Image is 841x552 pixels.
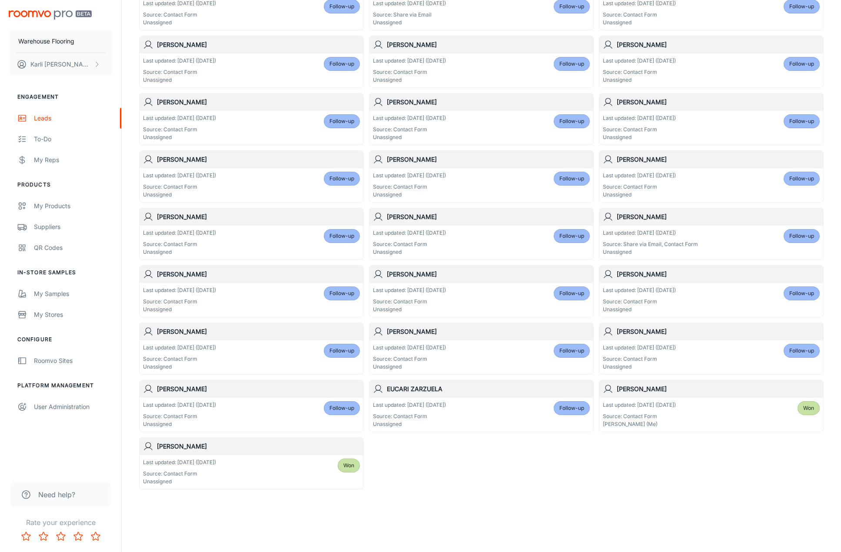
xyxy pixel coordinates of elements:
a: [PERSON_NAME]Last updated: [DATE] ([DATE])Source: Contact FormUnassignedFollow-up [599,150,824,203]
h6: [PERSON_NAME] [157,97,360,107]
div: My Stores [34,310,113,319]
p: Source: Contact Form [143,126,216,133]
p: Source: Contact Form [603,298,676,306]
div: My Reps [34,155,113,165]
span: Follow-up [789,3,814,10]
span: Follow-up [329,175,354,183]
span: Won [343,462,354,469]
a: [PERSON_NAME]Last updated: [DATE] ([DATE])Source: Contact FormUnassignedFollow-up [369,93,594,145]
p: [PERSON_NAME] (Me) [603,420,676,428]
button: Rate 2 star [35,528,52,545]
a: [PERSON_NAME]Last updated: [DATE] ([DATE])Source: Contact FormUnassignedFollow-up [139,323,364,375]
a: [PERSON_NAME]Last updated: [DATE] ([DATE])Source: Contact FormUnassignedWon [139,437,364,489]
p: Unassigned [603,306,676,313]
div: To-do [34,134,113,144]
span: Follow-up [559,3,584,10]
p: Source: Contact Form [143,355,216,363]
span: Follow-up [789,289,814,297]
p: Source: Contact Form [373,126,446,133]
h6: [PERSON_NAME] [617,269,820,279]
span: Follow-up [329,232,354,240]
a: [PERSON_NAME]Last updated: [DATE] ([DATE])Source: Contact FormUnassignedFollow-up [369,36,594,88]
span: Follow-up [559,117,584,125]
p: Source: Contact Form [603,11,676,19]
div: My Products [34,201,113,211]
p: Last updated: [DATE] ([DATE]) [143,57,216,65]
p: Source: Contact Form [143,68,216,76]
p: Last updated: [DATE] ([DATE]) [143,229,216,237]
h6: EUCARI ZARZUELA [387,384,590,394]
p: Karli [PERSON_NAME] [30,60,92,69]
p: Unassigned [603,248,698,256]
h6: [PERSON_NAME] [387,40,590,50]
h6: [PERSON_NAME] [157,269,360,279]
p: Last updated: [DATE] ([DATE]) [603,286,676,294]
p: Source: Contact Form [143,298,216,306]
p: Unassigned [143,191,216,199]
a: [PERSON_NAME]Last updated: [DATE] ([DATE])Source: Contact FormUnassignedFollow-up [369,150,594,203]
a: [PERSON_NAME]Last updated: [DATE] ([DATE])Source: Contact FormUnassignedFollow-up [369,265,594,317]
div: QR Codes [34,243,113,253]
p: Source: Contact Form [143,183,216,191]
span: Follow-up [559,60,584,68]
p: Unassigned [373,191,446,199]
a: [PERSON_NAME]Last updated: [DATE] ([DATE])Source: Contact Form[PERSON_NAME] (Me)Won [599,380,824,432]
p: Unassigned [603,363,676,371]
span: Follow-up [329,3,354,10]
span: Follow-up [329,60,354,68]
a: [PERSON_NAME]Last updated: [DATE] ([DATE])Source: Contact FormUnassignedFollow-up [599,265,824,317]
p: Last updated: [DATE] ([DATE]) [143,344,216,352]
h6: [PERSON_NAME] [617,384,820,394]
a: [PERSON_NAME]Last updated: [DATE] ([DATE])Source: Contact FormUnassignedFollow-up [599,36,824,88]
p: Source: Share via Email, Contact Form [603,240,698,248]
h6: [PERSON_NAME] [387,155,590,164]
p: Last updated: [DATE] ([DATE]) [603,344,676,352]
p: Last updated: [DATE] ([DATE]) [603,401,676,409]
p: Source: Contact Form [373,183,446,191]
p: Last updated: [DATE] ([DATE]) [373,401,446,409]
h6: [PERSON_NAME] [617,97,820,107]
p: Last updated: [DATE] ([DATE]) [143,401,216,409]
p: Unassigned [603,191,676,199]
span: Follow-up [789,117,814,125]
p: Unassigned [373,306,446,313]
h6: [PERSON_NAME] [157,212,360,222]
p: Source: Contact Form [373,412,446,420]
p: Unassigned [373,133,446,141]
p: Unassigned [143,478,216,485]
h6: [PERSON_NAME] [387,97,590,107]
a: [PERSON_NAME]Last updated: [DATE] ([DATE])Source: Share via Email, Contact FormUnassignedFollow-up [599,208,824,260]
div: Roomvo Sites [34,356,113,366]
p: Rate your experience [7,517,114,528]
div: Suppliers [34,222,113,232]
p: Source: Contact Form [373,298,446,306]
p: Source: Contact Form [373,355,446,363]
p: Last updated: [DATE] ([DATE]) [373,229,446,237]
a: [PERSON_NAME]Last updated: [DATE] ([DATE])Source: Contact FormUnassignedFollow-up [139,36,364,88]
p: Unassigned [143,248,216,256]
a: [PERSON_NAME]Last updated: [DATE] ([DATE])Source: Contact FormUnassignedFollow-up [139,265,364,317]
p: Source: Contact Form [603,68,676,76]
p: Source: Contact Form [143,412,216,420]
p: Unassigned [143,76,216,84]
span: Follow-up [559,175,584,183]
h6: [PERSON_NAME] [617,327,820,336]
a: [PERSON_NAME]Last updated: [DATE] ([DATE])Source: Contact FormUnassignedFollow-up [139,208,364,260]
p: Warehouse Flooring [18,37,74,46]
span: Follow-up [789,60,814,68]
p: Last updated: [DATE] ([DATE]) [373,114,446,122]
h6: [PERSON_NAME] [617,212,820,222]
h6: [PERSON_NAME] [387,327,590,336]
a: [PERSON_NAME]Last updated: [DATE] ([DATE])Source: Contact FormUnassignedFollow-up [139,380,364,432]
p: Unassigned [143,363,216,371]
img: Roomvo PRO Beta [9,10,92,20]
button: Rate 5 star [87,528,104,545]
button: Rate 3 star [52,528,70,545]
div: My Samples [34,289,113,299]
p: Last updated: [DATE] ([DATE]) [143,286,216,294]
p: Unassigned [143,133,216,141]
h6: [PERSON_NAME] [157,155,360,164]
p: Unassigned [143,19,216,27]
span: Need help? [38,489,75,500]
p: Source: Contact Form [143,470,216,478]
